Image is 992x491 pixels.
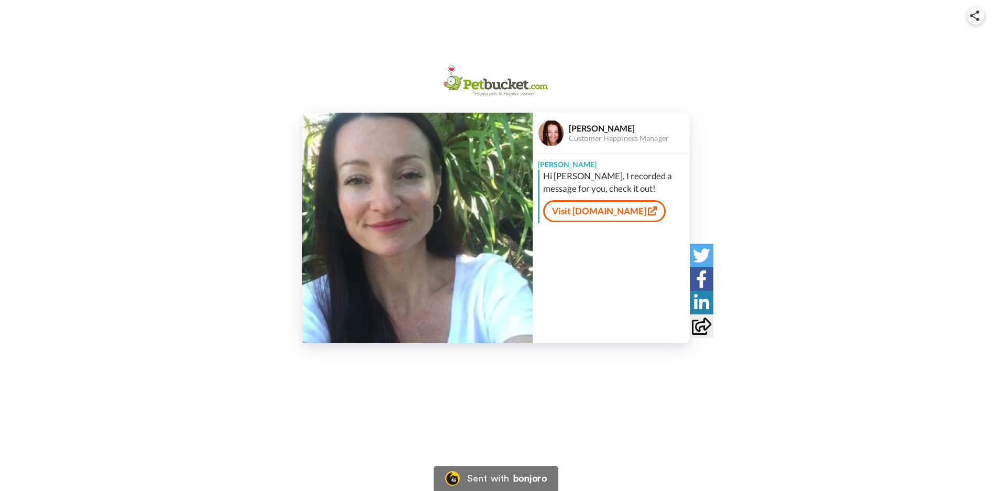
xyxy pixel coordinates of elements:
[302,113,533,343] img: f82b2e9e-f465-4547-bcf4-000a033c7359-thumb.jpg
[543,170,687,195] div: Hi [PERSON_NAME], I recorded a message for you, check it out!
[538,121,564,146] img: Profile Image
[444,65,548,97] img: Pet Bucket logo
[970,10,979,21] img: ic_share.svg
[533,154,690,170] div: [PERSON_NAME]
[569,134,689,143] div: Customer Happiness Manager
[543,200,666,222] a: Visit [DOMAIN_NAME]
[569,123,689,133] div: [PERSON_NAME]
